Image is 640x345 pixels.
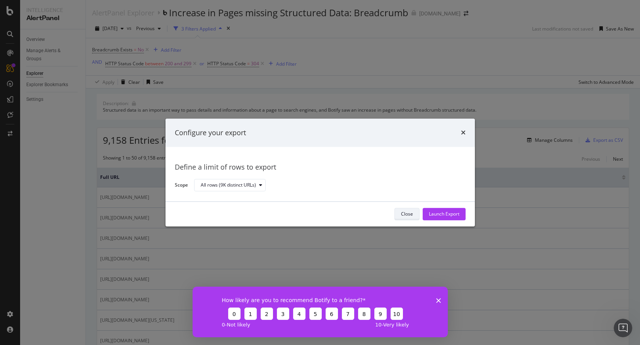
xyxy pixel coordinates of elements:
[394,208,420,220] button: Close
[175,182,188,190] label: Scope
[166,119,475,226] div: modal
[193,287,448,337] iframe: Survey from Botify
[423,208,466,220] button: Launch Export
[175,163,466,173] div: Define a limit of rows to export
[194,179,266,192] button: All rows (9K distinct URLs)
[461,128,466,138] div: times
[175,128,246,138] div: Configure your export
[429,211,459,218] div: Launch Export
[401,211,413,218] div: Close
[614,319,632,337] iframe: Intercom live chat
[201,183,256,188] div: All rows (9K distinct URLs)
